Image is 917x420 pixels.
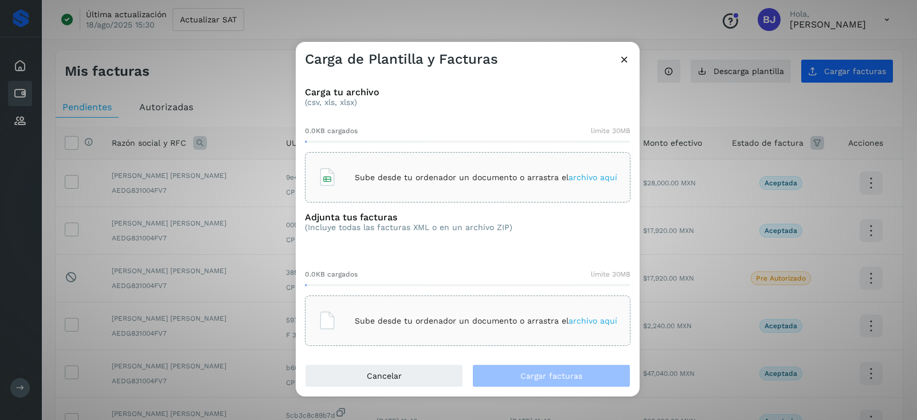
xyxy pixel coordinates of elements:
[305,87,630,98] h3: Carga tu archivo
[355,173,617,182] p: Sube desde tu ordenador un documento o arrastra el
[305,98,630,107] p: (csv, xls, xlsx)
[569,173,617,182] span: archivo aquí
[305,212,512,223] h3: Adjunta tus facturas
[305,51,498,68] h3: Carga de Plantilla y Facturas
[305,269,358,279] span: 0.0KB cargados
[355,316,617,326] p: Sube desde tu ordenador un documento o arrastra el
[472,364,630,387] button: Cargar facturas
[305,223,512,232] p: (Incluye todas las facturas XML o en un archivo ZIP)
[569,316,617,325] span: archivo aquí
[305,364,463,387] button: Cancelar
[367,372,402,380] span: Cancelar
[591,269,630,279] span: límite 30MB
[591,126,630,136] span: límite 30MB
[305,126,358,136] span: 0.0KB cargados
[520,372,582,380] span: Cargar facturas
